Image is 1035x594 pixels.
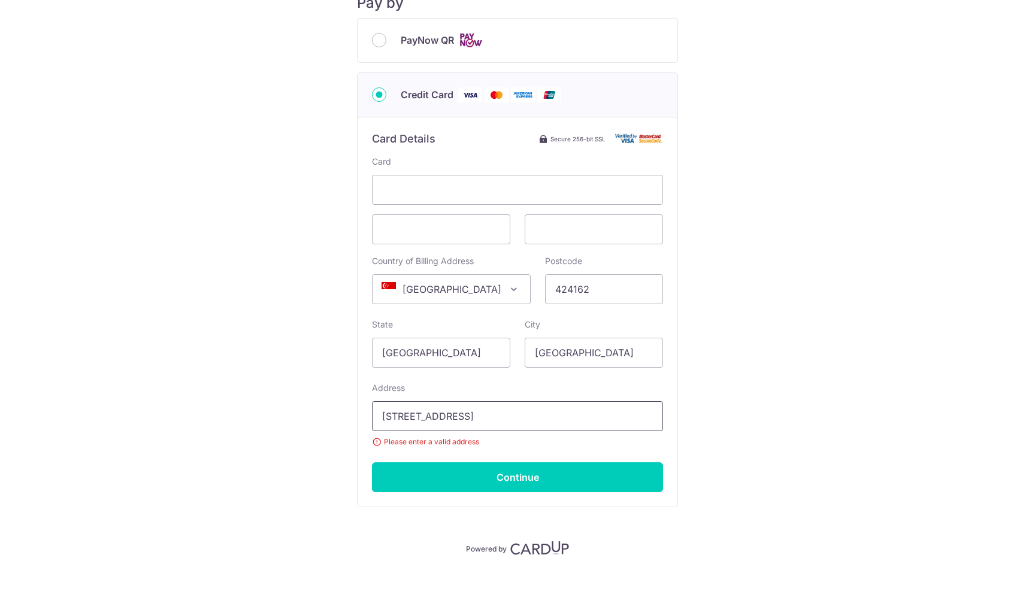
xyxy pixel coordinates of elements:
h6: Card Details [372,132,435,146]
input: Continue [372,462,663,492]
img: Union Pay [537,87,561,102]
label: Postcode [545,255,582,267]
span: Secure 256-bit SSL [550,134,606,144]
input: Example 123456 [545,274,663,304]
img: Card secure [615,134,663,144]
iframe: Secure card security code input frame [535,222,653,237]
label: Card [372,156,391,168]
img: CardUp [510,541,569,555]
p: Powered by [466,542,507,554]
img: American Express [511,87,535,102]
div: PayNow QR Cards logo [372,33,663,48]
label: City [525,319,540,331]
img: Cards logo [459,33,483,48]
div: Credit Card Visa Mastercard American Express Union Pay [372,87,663,102]
label: Address [372,382,405,394]
img: Mastercard [485,87,509,102]
iframe: Secure card number input frame [382,183,653,197]
label: Country of Billing Address [372,255,474,267]
label: State [372,319,393,331]
span: Singapore [372,274,531,304]
iframe: Secure card expiration date input frame [382,222,500,237]
small: Please enter a valid address [372,436,663,448]
span: PayNow QR [401,33,454,47]
img: Visa [458,87,482,102]
span: Singapore [373,275,530,304]
span: Credit Card [401,87,453,102]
